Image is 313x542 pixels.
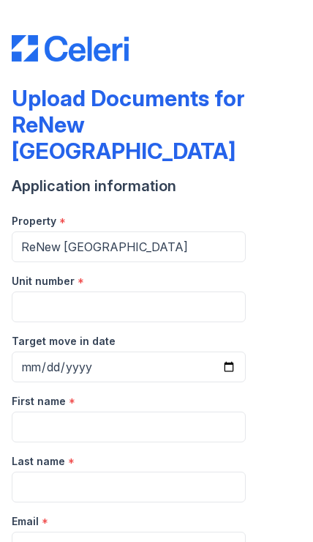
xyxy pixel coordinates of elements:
[12,214,56,229] label: Property
[12,454,65,469] label: Last name
[12,35,129,62] img: CE_Logo_Blue-a8612792a0a2168367f1c8372b55b34899dd931a85d93a1a3d3e32e68fde9ad4.png
[12,85,301,164] div: Upload Documents for ReNew [GEOGRAPHIC_DATA]
[12,394,66,409] label: First name
[12,274,75,289] label: Unit number
[12,514,39,529] label: Email
[12,334,116,349] label: Target move in date
[12,176,301,196] div: Application information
